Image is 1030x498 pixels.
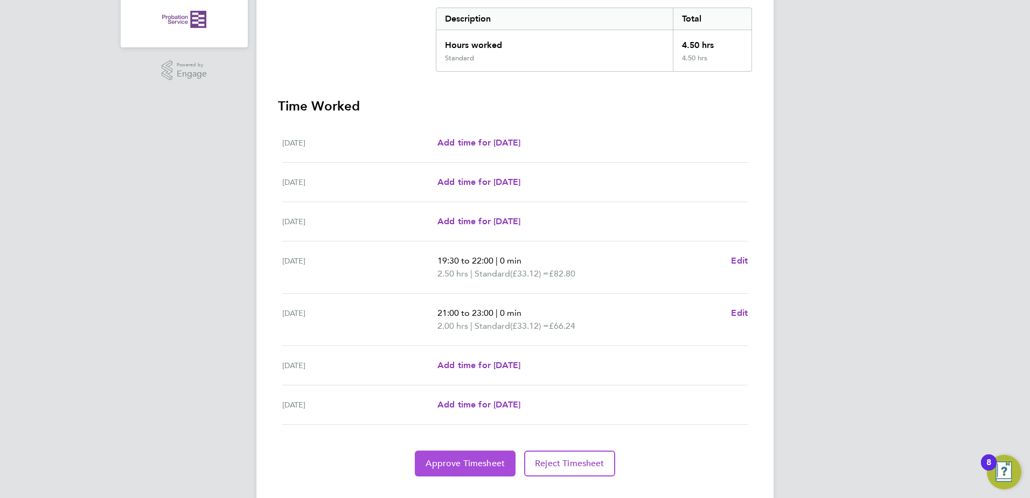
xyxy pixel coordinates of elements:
div: [DATE] [282,136,437,149]
div: 4.50 hrs [673,54,751,71]
span: Add time for [DATE] [437,216,520,226]
span: Edit [731,255,748,266]
button: Reject Timesheet [524,451,615,476]
div: [DATE] [282,254,437,280]
div: Description [436,8,673,30]
span: Powered by [177,60,207,70]
a: Add time for [DATE] [437,136,520,149]
span: (£33.12) = [510,321,549,331]
div: [DATE] [282,215,437,228]
div: Hours worked [436,30,673,54]
a: Go to home page [134,11,235,28]
div: [DATE] [282,176,437,189]
span: 2.00 hrs [437,321,468,331]
span: 21:00 to 23:00 [437,308,493,318]
span: 2.50 hrs [437,268,468,279]
div: [DATE] [282,307,437,333]
span: £66.24 [549,321,575,331]
span: | [496,308,498,318]
button: Open Resource Center, 8 new notifications [987,455,1021,489]
span: Approve Timesheet [426,458,505,469]
span: Add time for [DATE] [437,360,520,370]
span: | [470,321,472,331]
span: 19:30 to 22:00 [437,255,493,266]
a: Powered byEngage [162,60,207,81]
span: Edit [731,308,748,318]
div: [DATE] [282,359,437,372]
div: Total [673,8,751,30]
span: Standard [475,267,510,280]
div: [DATE] [282,398,437,411]
a: Edit [731,307,748,320]
a: Add time for [DATE] [437,176,520,189]
button: Approve Timesheet [415,451,516,476]
div: Standard [445,54,474,63]
img: probationservice-logo-retina.png [162,11,206,28]
a: Edit [731,254,748,267]
a: Add time for [DATE] [437,359,520,372]
span: | [470,268,472,279]
a: Add time for [DATE] [437,398,520,411]
span: Add time for [DATE] [437,399,520,410]
h3: Time Worked [278,98,752,115]
div: 4.50 hrs [673,30,751,54]
span: Add time for [DATE] [437,177,520,187]
span: Engage [177,70,207,79]
span: £82.80 [549,268,575,279]
span: Add time for [DATE] [437,137,520,148]
span: | [496,255,498,266]
span: 0 min [500,255,521,266]
span: 0 min [500,308,521,318]
span: Standard [475,320,510,333]
a: Add time for [DATE] [437,215,520,228]
div: 8 [986,462,991,476]
span: (£33.12) = [510,268,549,279]
span: Reject Timesheet [535,458,604,469]
div: Summary [436,8,752,72]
